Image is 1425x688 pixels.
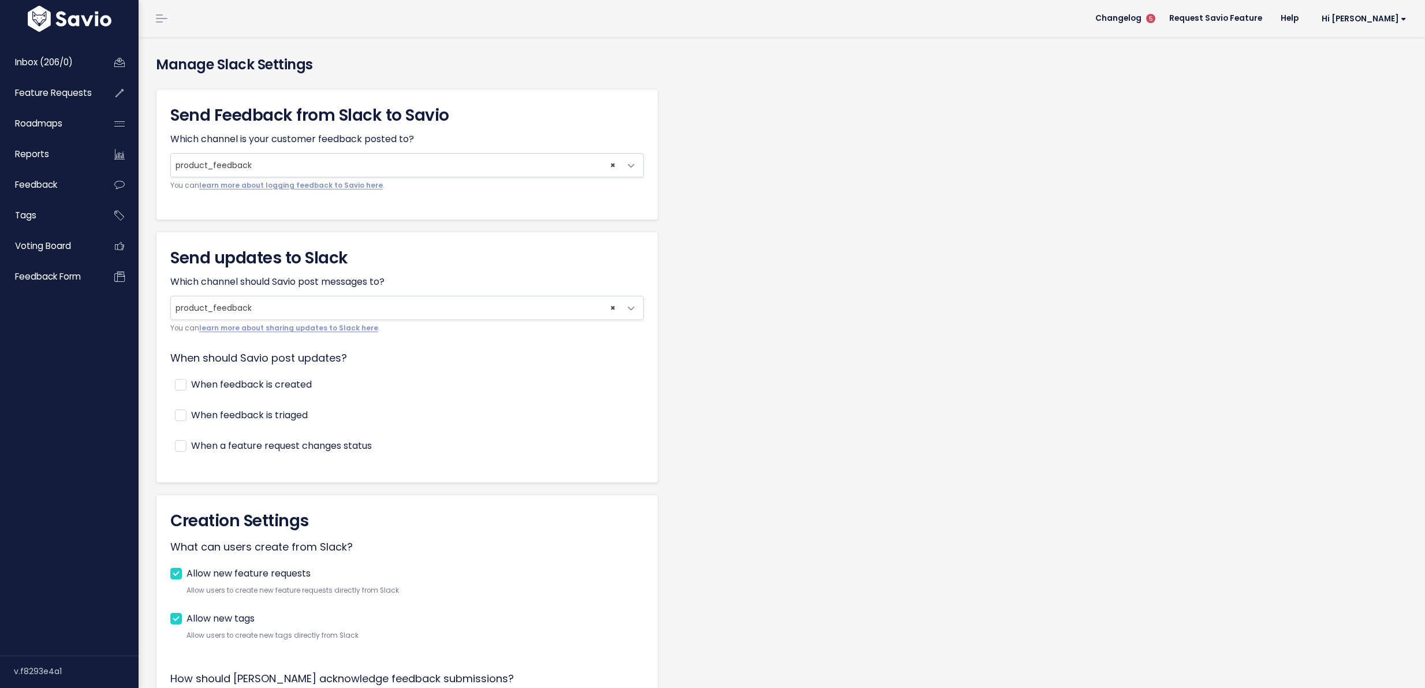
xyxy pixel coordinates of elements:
[3,202,96,229] a: Tags
[15,178,57,191] span: Feedback
[186,611,255,627] label: Allow new tags
[171,154,620,177] span: product_feedback
[170,180,644,192] small: You can .
[15,240,71,252] span: Voting Board
[3,263,96,290] a: Feedback form
[186,630,644,642] small: Allow users to create new tags directly from Slack
[170,132,414,146] label: Which channel is your customer feedback posted to?
[156,54,1408,75] h4: Manage Slack Settings
[15,148,49,160] span: Reports
[199,181,383,190] a: learn more about logging feedback to Savio here
[15,209,36,221] span: Tags
[15,87,92,99] span: Feature Requests
[25,6,114,32] img: logo-white.9d6f32f41409.svg
[3,233,96,259] a: Voting Board
[191,377,312,393] label: When feedback is created
[170,509,644,533] h3: Creation Settings
[3,80,96,106] a: Feature Requests
[170,103,644,128] h3: Send Feedback from Slack to Savio
[3,141,96,168] a: Reports
[1308,10,1416,28] a: Hi [PERSON_NAME]
[3,110,96,137] a: Roadmaps
[1160,10,1271,27] a: Request Savio Feature
[15,117,62,129] span: Roadmaps
[170,153,644,177] span: product_feedback
[14,656,139,686] div: v.f8293e4a1
[199,323,378,333] a: learn more about sharing updates to Slack here
[15,270,81,282] span: Feedback form
[610,296,615,319] span: ×
[191,438,372,455] label: When a feature request changes status
[171,296,620,319] span: product_feedback
[15,56,73,68] span: Inbox (206/0)
[186,566,311,582] label: Allow new feature requests
[170,246,644,270] h3: Send updates to Slack
[170,275,385,289] label: Which channel should Savio post messages to?
[3,172,96,198] a: Feedback
[610,154,615,177] span: ×
[1146,14,1155,23] span: 5
[170,538,644,556] p: What can users create from Slack?
[170,296,644,320] span: product_feedback
[170,670,644,688] p: How should [PERSON_NAME] acknowledge feedback submissions?
[3,49,96,76] a: Inbox (206/0)
[1271,10,1308,27] a: Help
[1095,14,1142,23] span: Changelog
[191,407,308,424] label: When feedback is triaged
[170,322,644,334] small: You can .
[186,585,644,597] small: Allow users to create new feature requests directly from Slack
[170,349,644,367] p: When should Savio post updates?
[1322,14,1407,23] span: Hi [PERSON_NAME]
